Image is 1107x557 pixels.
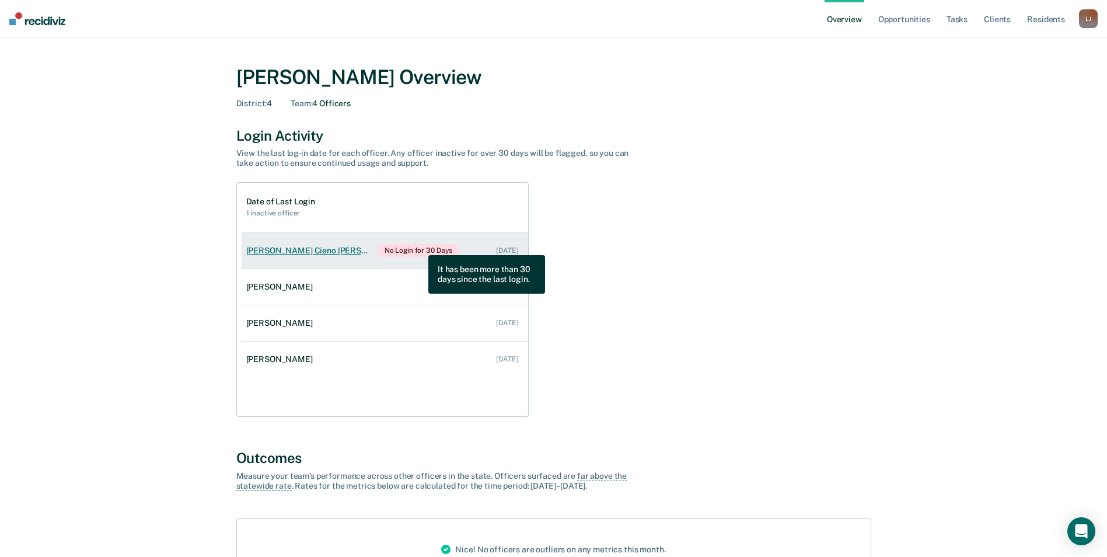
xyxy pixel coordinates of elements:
div: [PERSON_NAME] [246,282,317,292]
div: L J [1079,9,1098,28]
h1: Date of Last Login [246,197,315,207]
div: [PERSON_NAME] Overview [236,65,871,89]
div: [DATE] [496,355,518,363]
div: [PERSON_NAME] [246,318,317,328]
div: Measure your team’s performance across other officer s in the state. Officer s surfaced are . Rat... [236,471,645,491]
a: [PERSON_NAME] Cieno [PERSON_NAME]No Login for 30 Days [DATE] [242,232,528,269]
div: 4 Officers [291,99,351,109]
div: Login Activity [236,127,871,144]
a: [PERSON_NAME] [DATE] [242,270,528,304]
span: District : [236,99,267,108]
img: Recidiviz [9,12,65,25]
div: [PERSON_NAME] Cieno [PERSON_NAME] [246,246,377,256]
span: far above the statewide rate [236,471,627,491]
div: [DATE] [496,283,518,291]
button: LJ [1079,9,1098,28]
div: View the last log-in date for each officer. Any officer inactive for over 30 days will be flagged... [236,148,645,168]
span: No Login for 30 Days [377,244,460,257]
div: 4 [236,99,273,109]
div: [PERSON_NAME] [246,354,317,364]
div: Outcomes [236,450,871,467]
a: [PERSON_NAME] [DATE] [242,343,528,376]
div: [DATE] [496,319,518,327]
div: [DATE] [496,246,518,255]
div: Open Intercom Messenger [1067,517,1095,545]
a: [PERSON_NAME] [DATE] [242,307,528,340]
h2: 1 inactive officer [246,209,315,217]
span: Team : [291,99,312,108]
